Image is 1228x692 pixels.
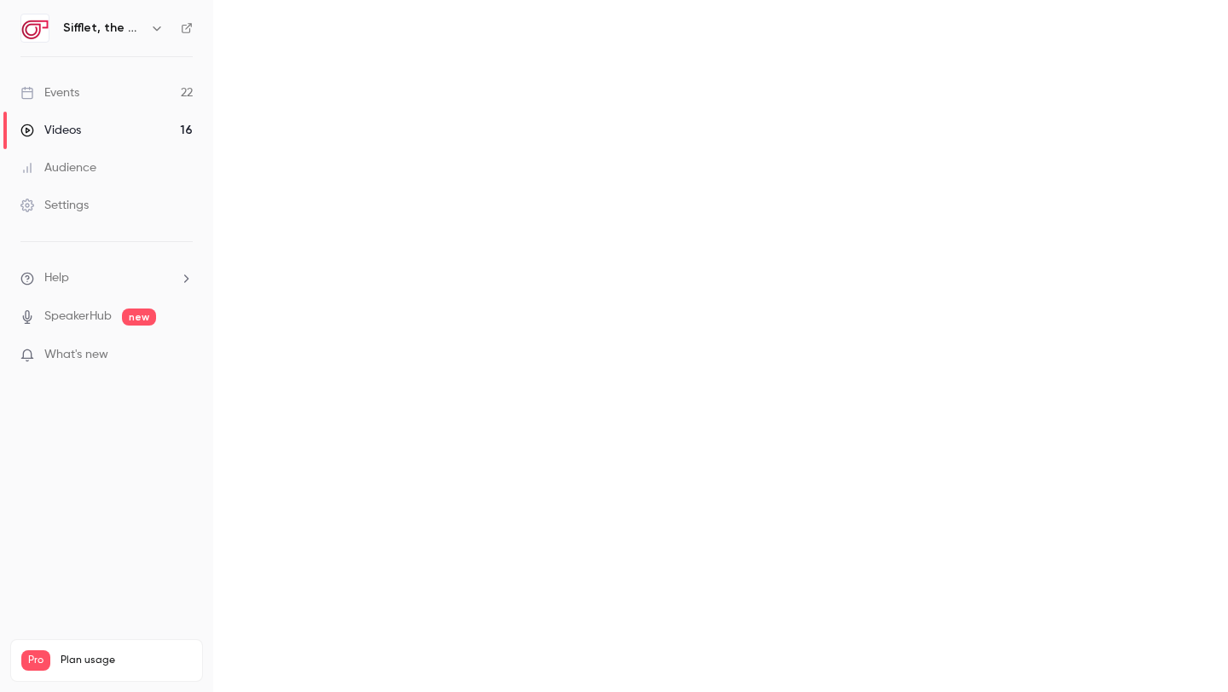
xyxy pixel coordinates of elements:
[20,159,96,176] div: Audience
[44,308,112,326] a: SpeakerHub
[20,122,81,139] div: Videos
[21,650,50,671] span: Pro
[63,20,143,37] h6: Sifflet, the AI-augmented data observability platform built for data teams with business users in...
[44,346,108,364] span: What's new
[21,14,49,42] img: Sifflet, the AI-augmented data observability platform built for data teams with business users in...
[20,269,193,287] li: help-dropdown-opener
[20,197,89,214] div: Settings
[61,654,192,667] span: Plan usage
[172,348,193,363] iframe: Noticeable Trigger
[20,84,79,101] div: Events
[44,269,69,287] span: Help
[122,309,156,326] span: new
